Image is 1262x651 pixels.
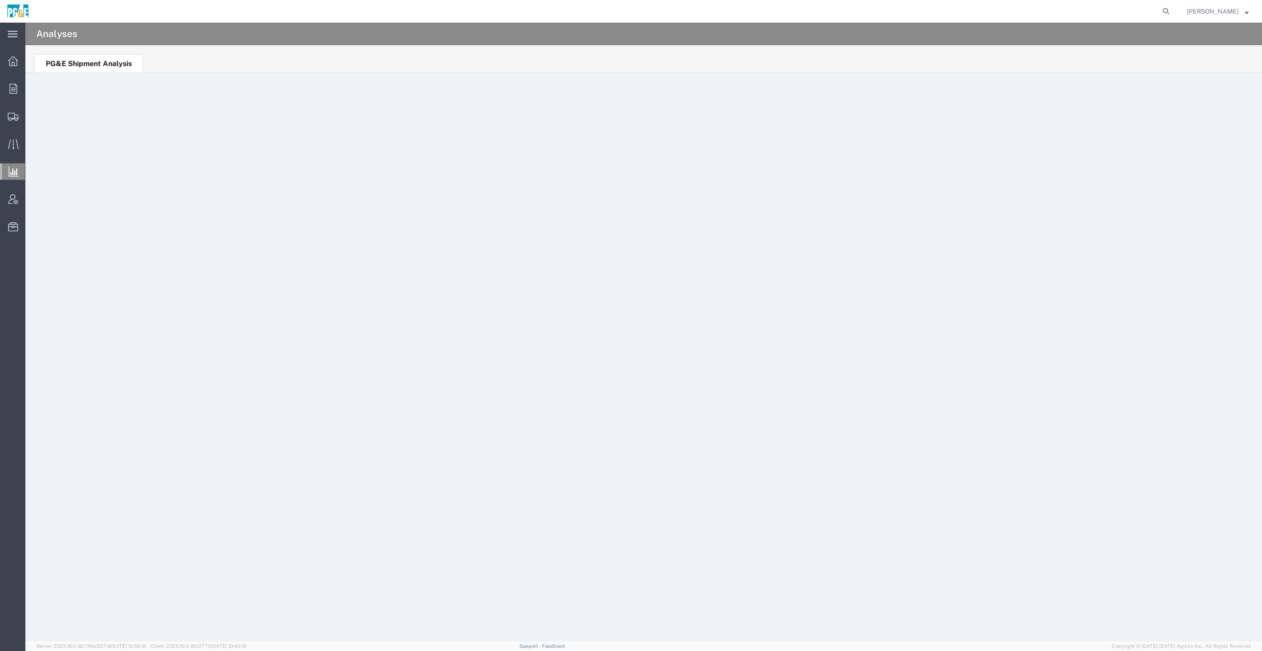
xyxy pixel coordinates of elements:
a: Feedback [542,643,565,649]
span: Client: 2025.16.0-8fc0770 [150,643,246,649]
span: James Henderson [1187,6,1238,16]
img: logo [6,5,29,18]
span: [DATE] 10:40:19 [211,643,246,649]
span: Copyright © [DATE]-[DATE] Agistix Inc., All Rights Reserved [1112,642,1251,650]
span: [DATE] 10:56:16 [111,643,146,649]
a: Support [519,643,542,649]
button: [PERSON_NAME] [1186,6,1249,17]
span: Server: 2025.16.0-82789e55714 [36,643,146,649]
li: PG&E Shipment Analysis [34,54,143,72]
h4: Analyses [36,23,77,45]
